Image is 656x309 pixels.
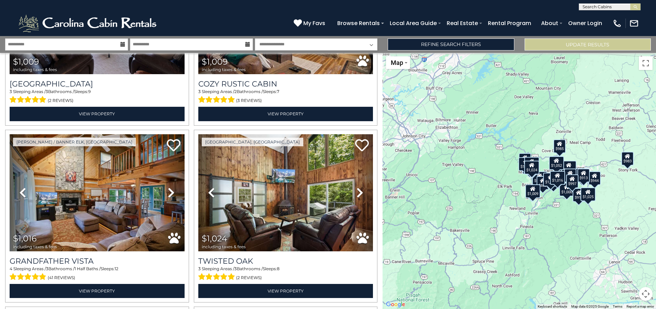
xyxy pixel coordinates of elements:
span: Map [391,59,403,66]
span: (2 reviews) [236,273,262,282]
span: including taxes & fees [13,67,57,72]
span: (3 reviews) [236,96,262,105]
span: 3 [46,266,48,271]
div: $1,025 [581,187,596,201]
span: $1,016 [13,233,37,243]
div: $997 [566,174,578,188]
img: thumbnail_165207289.jpeg [10,134,185,251]
a: Rental Program [484,17,535,29]
span: 3 [46,89,48,94]
button: Map camera controls [639,287,653,301]
span: 3 [198,266,201,271]
img: phone-regular-white.png [612,19,622,28]
button: Keyboard shortcuts [538,304,567,309]
span: $1,024 [202,233,227,243]
span: (41 reviews) [48,273,75,282]
img: White-1-2.png [17,13,160,34]
div: $1,052 [549,156,564,170]
div: $1,038 [532,171,547,185]
span: 2 [234,89,237,94]
a: Open this area in Google Maps (opens a new window) [384,300,407,309]
div: $983 [621,152,633,165]
a: Real Estate [443,17,481,29]
span: $1,009 [202,57,228,67]
span: 12 [115,266,118,271]
a: Add to favorites [355,138,369,153]
a: Local Area Guide [386,17,440,29]
span: including taxes & fees [202,244,246,249]
button: Change map style [386,56,410,69]
img: thumbnail_166551025.jpeg [198,134,373,251]
span: My Favs [303,19,325,27]
div: $1,016 [550,171,565,185]
div: Sleeping Areas / Bathrooms / Sleeps: [198,89,373,105]
div: $863 [536,176,549,190]
a: Cozy Rustic Cabin [198,79,373,89]
a: View Property [198,284,373,298]
span: 7 [277,89,279,94]
a: Twisted Oak [198,256,373,266]
button: Update Results [525,38,651,50]
div: $887 [519,153,531,167]
a: [PERSON_NAME] / Banner Elk, [GEOGRAPHIC_DATA] [13,138,136,146]
a: View Property [198,107,373,121]
span: 3 [198,89,201,94]
span: 3 [10,89,12,94]
a: Report a map error [626,305,654,308]
h3: Beech Mountain Place [10,79,185,89]
div: $944 [588,171,600,185]
a: Refine Search Filters [388,38,514,50]
span: Map data ©2025 Google [571,305,609,308]
span: 4 [10,266,12,271]
div: $916 [572,188,585,202]
a: [GEOGRAPHIC_DATA], [GEOGRAPHIC_DATA] [202,138,303,146]
a: Owner Login [565,17,606,29]
div: $985 [553,139,566,153]
a: [GEOGRAPHIC_DATA] [10,79,185,89]
div: $1,002 [543,173,558,186]
a: View Property [10,284,185,298]
span: 9 [88,89,91,94]
img: Google [384,300,407,309]
button: Toggle fullscreen view [639,56,653,70]
div: $1,046 [524,157,539,171]
span: including taxes & fees [13,244,57,249]
a: About [538,17,562,29]
div: $1,045 [518,157,533,171]
span: $1,009 [13,57,39,67]
div: $1,000 [559,183,574,196]
a: Grandfather Vista [10,256,185,266]
div: $1,024 [524,161,539,174]
div: Sleeping Areas / Bathrooms / Sleeps: [10,266,185,282]
div: $1,009 [525,184,540,198]
a: Terms [613,305,622,308]
div: $913 [577,169,590,182]
div: $830 [564,169,576,182]
span: 3 [234,266,237,271]
a: Browse Rentals [334,17,383,29]
span: 8 [277,266,280,271]
a: Add to favorites [167,138,180,153]
a: My Favs [294,19,327,28]
span: 1 Half Baths / [74,266,101,271]
div: Sleeping Areas / Bathrooms / Sleeps: [10,89,185,105]
a: View Property [10,107,185,121]
div: $1,050 [561,161,576,174]
span: (2 reviews) [48,96,73,105]
img: mail-regular-white.png [629,19,639,28]
span: including taxes & fees [202,67,246,72]
div: Sleeping Areas / Bathrooms / Sleeps: [198,266,373,282]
